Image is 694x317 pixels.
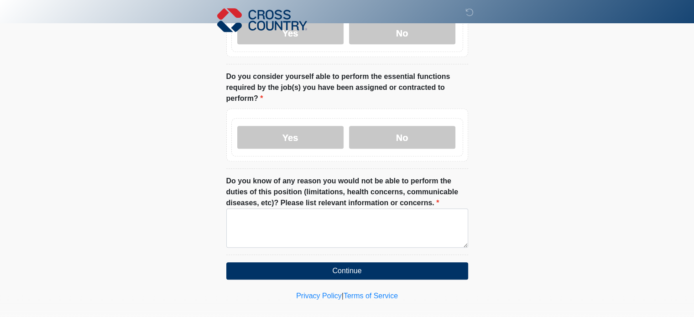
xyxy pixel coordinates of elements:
a: Terms of Service [344,292,398,300]
img: Cross Country Logo [217,7,308,33]
a: Privacy Policy [296,292,342,300]
button: Continue [226,262,468,280]
label: Do you know of any reason you would not be able to perform the duties of this position (limitatio... [226,176,468,208]
label: Do you consider yourself able to perform the essential functions required by the job(s) you have ... [226,71,468,104]
a: | [342,292,344,300]
label: Yes [237,126,344,149]
label: No [349,126,455,149]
